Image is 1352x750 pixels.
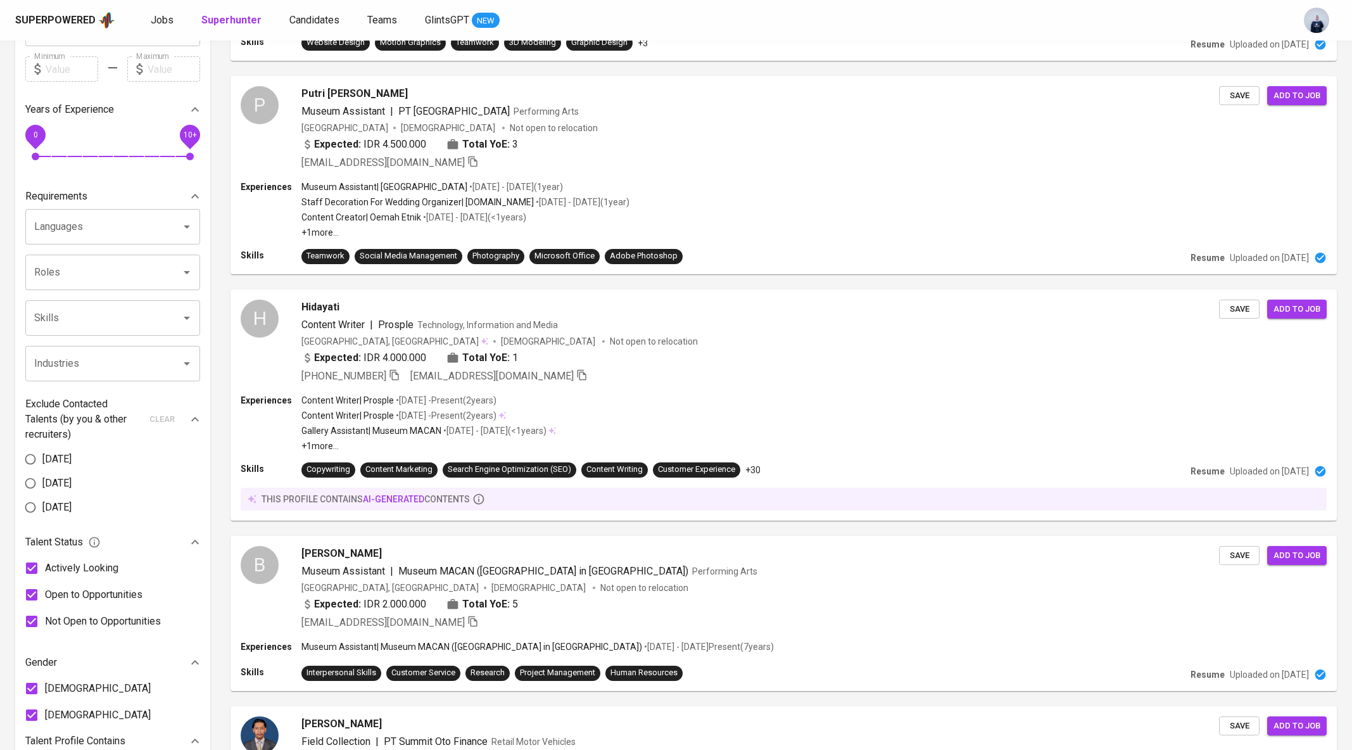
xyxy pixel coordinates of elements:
[410,370,574,382] span: [EMAIL_ADDRESS][DOMAIN_NAME]
[301,335,488,348] div: [GEOGRAPHIC_DATA], [GEOGRAPHIC_DATA]
[448,464,571,476] div: Search Engine Optimization (SEO)
[398,565,688,577] span: Museum MACAN ([GEOGRAPHIC_DATA] in [GEOGRAPHIC_DATA])
[401,122,497,134] span: [DEMOGRAPHIC_DATA]
[314,597,361,612] b: Expected:
[692,566,757,576] span: Performing Arts
[391,667,455,679] div: Customer Service
[380,37,441,49] div: Motion Graphics
[1273,719,1320,734] span: Add to job
[301,394,394,407] p: Content Writer | Prosple
[301,546,382,561] span: [PERSON_NAME]
[421,211,526,224] p: • [DATE] - [DATE] ( <1 years )
[370,317,373,333] span: |
[390,104,393,119] span: |
[1219,300,1260,319] button: Save
[241,462,301,475] p: Skills
[301,211,421,224] p: Content Creator | Oemah Etnik
[25,102,114,117] p: Years of Experience
[306,250,344,262] div: Teamwork
[151,13,176,29] a: Jobs
[1273,302,1320,317] span: Add to job
[301,300,339,315] span: Hidayati
[360,250,457,262] div: Social Media Management
[390,564,393,579] span: |
[301,597,426,612] div: IDR 2.000.000
[25,535,101,550] span: Talent Status
[376,734,379,749] span: |
[25,530,200,555] div: Talent Status
[25,655,57,670] p: Gender
[363,494,424,504] span: AI-generated
[25,397,142,442] p: Exclude Contacted Talents (by you & other recruiters)
[42,452,72,467] span: [DATE]
[241,35,301,48] p: Skills
[378,319,414,331] span: Prosple
[25,397,200,442] div: Exclude Contacted Talents (by you & other recruiters)clear
[301,105,385,117] span: Museum Assistant
[45,561,118,576] span: Actively Looking
[520,667,595,679] div: Project Management
[301,137,426,152] div: IDR 4.500.000
[262,493,470,505] p: this profile contains contents
[306,37,365,49] div: Website Design
[314,350,361,365] b: Expected:
[1225,719,1253,734] span: Save
[1191,251,1225,264] p: Resume
[231,536,1337,691] a: B[PERSON_NAME]Museum Assistant|Museum MACAN ([GEOGRAPHIC_DATA] in [GEOGRAPHIC_DATA])Performing Ar...
[25,184,200,209] div: Requirements
[301,735,370,747] span: Field Collection
[1191,465,1225,478] p: Resume
[45,614,161,629] span: Not Open to Opportunities
[301,616,465,628] span: [EMAIL_ADDRESS][DOMAIN_NAME]
[42,500,72,515] span: [DATE]
[231,76,1337,274] a: PPutri [PERSON_NAME]Museum Assistant|PT [GEOGRAPHIC_DATA]Performing Arts[GEOGRAPHIC_DATA][DEMOGRA...
[301,424,441,437] p: Gallery Assistant | Museum MACAN
[472,250,519,262] div: Photography
[241,249,301,262] p: Skills
[510,122,598,134] p: Not open to relocation
[462,597,510,612] b: Total YoE:
[301,640,642,653] p: Museum Assistant | Museum MACAN ([GEOGRAPHIC_DATA] in [GEOGRAPHIC_DATA])
[178,218,196,236] button: Open
[314,137,361,152] b: Expected:
[201,14,262,26] b: Superhunter
[1219,716,1260,736] button: Save
[301,156,465,168] span: [EMAIL_ADDRESS][DOMAIN_NAME]
[571,37,628,49] div: Graphic Design
[1230,251,1309,264] p: Uploaded on [DATE]
[501,335,597,348] span: [DEMOGRAPHIC_DATA]
[241,546,279,584] div: B
[98,11,115,30] img: app logo
[45,708,151,723] span: [DEMOGRAPHIC_DATA]
[638,37,648,49] p: +3
[394,394,496,407] p: • [DATE] - Present ( 2 years )
[183,130,196,139] span: 10+
[471,667,505,679] div: Research
[301,370,386,382] span: [PHONE_NUMBER]
[472,15,500,27] span: NEW
[384,735,488,747] span: PT Summit Oto Finance
[534,196,629,208] p: • [DATE] - [DATE] ( 1 year )
[1230,38,1309,51] p: Uploaded on [DATE]
[534,250,595,262] div: Microsoft Office
[301,319,365,331] span: Content Writer
[1225,89,1253,103] span: Save
[301,226,629,239] p: +1 more ...
[398,105,510,117] span: PT [GEOGRAPHIC_DATA]
[25,734,125,749] p: Talent Profile Contains
[1273,549,1320,563] span: Add to job
[301,86,408,101] span: Putri [PERSON_NAME]
[45,681,151,696] span: [DEMOGRAPHIC_DATA]
[45,587,142,602] span: Open to Opportunities
[15,13,96,28] div: Superpowered
[745,464,761,476] p: +30
[306,464,350,476] div: Copywriting
[178,355,196,372] button: Open
[1230,668,1309,681] p: Uploaded on [DATE]
[42,476,72,491] span: [DATE]
[1191,668,1225,681] p: Resume
[367,14,397,26] span: Teams
[425,13,500,29] a: GlintsGPT NEW
[658,464,735,476] div: Customer Experience
[241,666,301,678] p: Skills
